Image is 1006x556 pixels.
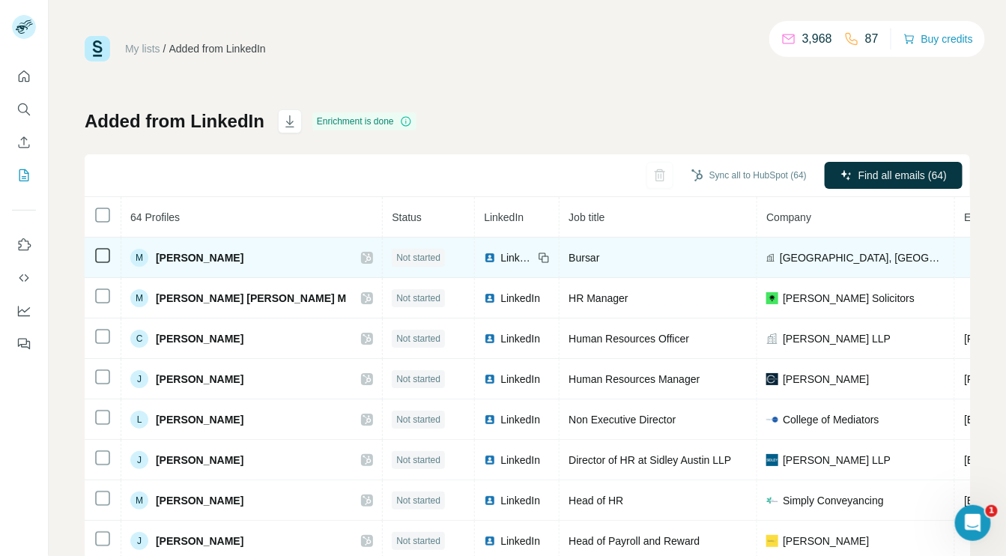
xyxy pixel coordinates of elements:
img: LinkedIn logo [484,414,496,426]
span: HR Manager [569,292,628,304]
img: LinkedIn logo [484,333,496,345]
div: J [130,532,148,550]
div: L [130,411,148,429]
span: LinkedIn [500,331,540,346]
span: Not started [396,251,440,265]
div: Enrichment is done [312,112,416,130]
span: Human Resources Manager [569,373,700,385]
span: [PERSON_NAME] [156,534,243,549]
span: Status [392,211,422,223]
img: LinkedIn logo [484,454,496,466]
button: Use Surfe API [12,265,36,291]
button: My lists [12,162,36,189]
span: Company [766,211,811,223]
button: Enrich CSV [12,129,36,156]
button: Dashboard [12,297,36,324]
p: 87 [865,30,879,48]
button: Search [12,96,36,123]
span: Not started [396,291,440,305]
img: LinkedIn logo [484,252,496,264]
img: company-logo [766,454,778,466]
span: [PERSON_NAME] [156,372,243,387]
span: [PERSON_NAME] [783,534,869,549]
img: LinkedIn logo [484,292,496,304]
span: Bursar [569,252,599,264]
span: Non Executive Director [569,414,676,426]
img: company-logo [766,414,778,426]
p: 3,968 [802,30,832,48]
span: LinkedIn [500,372,540,387]
span: Head of HR [569,495,623,507]
span: [PERSON_NAME] [783,372,869,387]
h1: Added from LinkedIn [85,109,264,133]
span: Find all emails (64) [858,168,947,183]
img: LinkedIn logo [484,495,496,507]
span: LinkedIn [500,291,540,306]
button: Feedback [12,330,36,357]
span: Not started [396,413,440,426]
span: Not started [396,494,440,507]
div: J [130,451,148,469]
span: Job title [569,211,604,223]
button: Find all emails (64) [825,162,963,189]
span: Not started [396,332,440,345]
span: [PERSON_NAME] LLP [783,331,891,346]
span: Not started [396,453,440,467]
span: Email [964,211,990,223]
div: M [130,492,148,510]
span: Director of HR at Sidley Austin LLP [569,454,731,466]
span: Head of Payroll and Reward [569,535,700,547]
span: [PERSON_NAME] [156,453,243,468]
button: Quick start [12,63,36,90]
span: Simply Conveyancing [783,493,884,508]
span: 1 [986,505,998,517]
span: [PERSON_NAME] [PERSON_NAME] M [156,291,346,306]
iframe: Intercom live chat [955,505,991,541]
div: J [130,370,148,388]
img: company-logo [766,535,778,547]
span: LinkedIn [500,412,540,427]
span: Not started [396,372,440,386]
span: LinkedIn [484,211,524,223]
div: M [130,249,148,267]
button: Sync all to HubSpot (64) [681,164,817,187]
span: Human Resources Officer [569,333,689,345]
div: M [130,289,148,307]
span: [PERSON_NAME] Solicitors [783,291,915,306]
span: LinkedIn [500,250,533,265]
li: / [163,41,166,56]
a: My lists [125,43,160,55]
div: Added from LinkedIn [169,41,266,56]
span: Not started [396,534,440,548]
span: [PERSON_NAME] [156,250,243,265]
button: Buy credits [903,28,973,49]
span: [PERSON_NAME] [156,331,243,346]
span: [GEOGRAPHIC_DATA], [GEOGRAPHIC_DATA] [780,250,945,265]
span: LinkedIn [500,534,540,549]
img: company-logo [766,495,778,507]
div: C [130,330,148,348]
span: [PERSON_NAME] [156,412,243,427]
img: LinkedIn logo [484,535,496,547]
span: [PERSON_NAME] [156,493,243,508]
img: company-logo [766,373,778,385]
span: LinkedIn [500,493,540,508]
span: 64 Profiles [130,211,180,223]
img: company-logo [766,292,778,304]
img: Surfe Logo [85,36,110,61]
button: Use Surfe on LinkedIn [12,232,36,259]
span: LinkedIn [500,453,540,468]
span: College of Mediators [783,412,879,427]
span: [PERSON_NAME] LLP [783,453,891,468]
img: LinkedIn logo [484,373,496,385]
